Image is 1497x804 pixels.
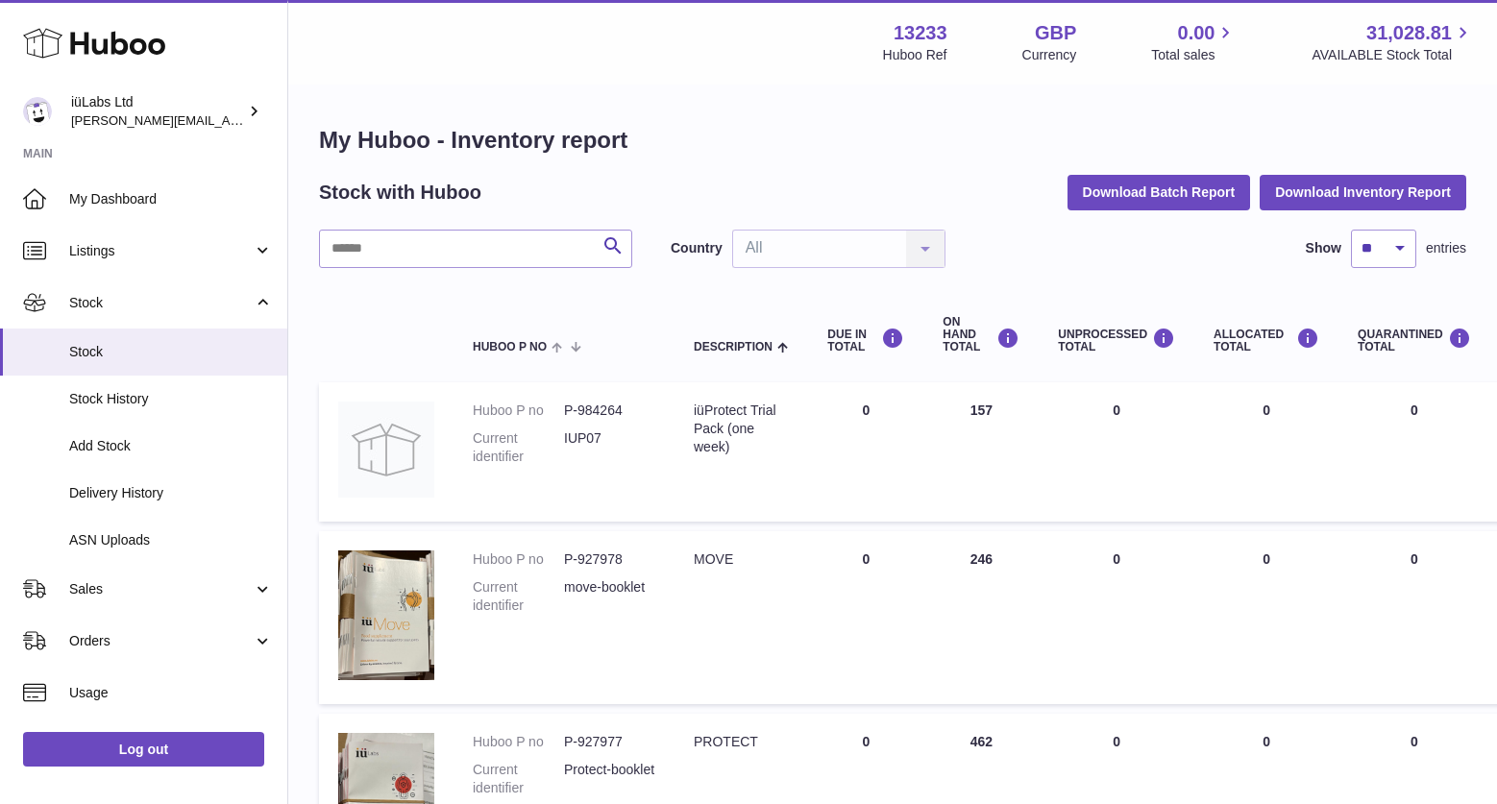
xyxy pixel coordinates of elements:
[1214,328,1319,353] div: ALLOCATED Total
[1260,175,1466,209] button: Download Inventory Report
[694,550,789,569] div: MOVE
[1035,20,1076,46] strong: GBP
[1068,175,1251,209] button: Download Batch Report
[69,390,273,408] span: Stock History
[71,93,244,130] div: iüLabs Ltd
[69,294,253,312] span: Stock
[69,531,273,549] span: ASN Uploads
[1058,328,1175,353] div: UNPROCESSED Total
[473,733,564,751] dt: Huboo P no
[69,437,273,455] span: Add Stock
[1178,20,1215,46] span: 0.00
[827,328,904,353] div: DUE IN TOTAL
[1194,531,1338,704] td: 0
[23,732,264,767] a: Log out
[473,402,564,420] dt: Huboo P no
[894,20,947,46] strong: 13233
[883,46,947,64] div: Huboo Ref
[23,97,52,126] img: annunziata@iulabs.co
[564,429,655,466] dd: IUP07
[69,343,273,361] span: Stock
[1366,20,1452,46] span: 31,028.81
[564,550,655,569] dd: P-927978
[338,402,434,498] img: product image
[338,550,434,680] img: product image
[564,402,655,420] dd: P-984264
[69,580,253,598] span: Sales
[1411,734,1418,749] span: 0
[1039,382,1194,522] td: 0
[1151,46,1237,64] span: Total sales
[1411,402,1418,418] span: 0
[923,531,1039,704] td: 246
[1022,46,1077,64] div: Currency
[319,180,481,206] h2: Stock with Huboo
[69,632,253,650] span: Orders
[694,341,773,353] span: Description
[808,531,923,704] td: 0
[564,578,655,615] dd: move-booklet
[671,239,723,257] label: Country
[694,733,789,751] div: PROTECT
[1151,20,1237,64] a: 0.00 Total sales
[69,190,273,208] span: My Dashboard
[564,733,655,751] dd: P-927977
[473,341,547,353] span: Huboo P no
[1194,382,1338,522] td: 0
[808,382,923,522] td: 0
[473,761,564,797] dt: Current identifier
[1306,239,1341,257] label: Show
[564,761,655,797] dd: Protect-booklet
[69,684,273,702] span: Usage
[473,578,564,615] dt: Current identifier
[1312,20,1474,64] a: 31,028.81 AVAILABLE Stock Total
[1312,46,1474,64] span: AVAILABLE Stock Total
[473,550,564,569] dt: Huboo P no
[1039,531,1194,704] td: 0
[1426,239,1466,257] span: entries
[1411,551,1418,567] span: 0
[69,242,253,260] span: Listings
[923,382,1039,522] td: 157
[69,484,273,502] span: Delivery History
[1358,328,1471,353] div: QUARANTINED Total
[71,112,385,128] span: [PERSON_NAME][EMAIL_ADDRESS][DOMAIN_NAME]
[943,316,1019,354] div: ON HAND Total
[694,402,789,456] div: iüProtect Trial Pack (one week)
[319,125,1466,156] h1: My Huboo - Inventory report
[473,429,564,466] dt: Current identifier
